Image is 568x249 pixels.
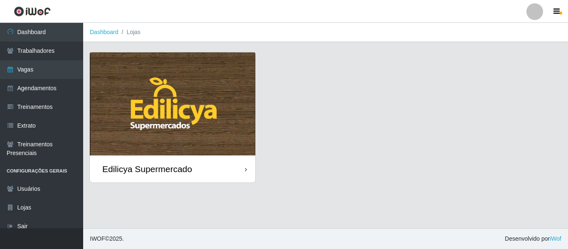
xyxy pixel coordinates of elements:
span: Desenvolvido por [505,234,561,243]
a: iWof [550,235,561,242]
img: CoreUI Logo [14,6,51,17]
span: © 2025 . [90,234,124,243]
li: Lojas [119,28,141,37]
div: Edilicya Supermercado [102,164,192,174]
a: Dashboard [90,29,119,35]
nav: breadcrumb [83,23,568,42]
a: Edilicya Supermercado [90,52,255,182]
span: IWOF [90,235,105,242]
img: cardImg [90,52,255,155]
